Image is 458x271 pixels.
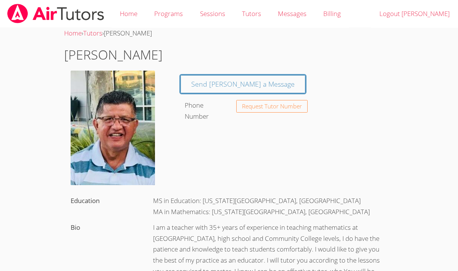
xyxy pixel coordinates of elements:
h1: [PERSON_NAME] [64,45,394,65]
a: Home [64,29,82,37]
div: › › [64,28,394,39]
div: MS in Education: [US_STATE][GEOGRAPHIC_DATA], [GEOGRAPHIC_DATA] MA in Mathematics: [US_STATE][GEO... [147,193,394,220]
span: Request Tutor Number [242,103,302,109]
label: Education [71,196,100,205]
label: Phone Number [185,101,209,121]
button: Request Tutor Number [236,100,308,113]
img: airtutors_banner-c4298cdbf04f3fff15de1276eac7730deb9818008684d7c2e4769d2f7ddbe033.png [6,4,105,23]
a: Tutors [83,29,102,37]
img: avatar.png [71,71,155,185]
a: Send [PERSON_NAME] a Message [181,75,305,93]
span: Messages [278,9,306,18]
label: Bio [71,223,80,232]
span: [PERSON_NAME] [104,29,152,37]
